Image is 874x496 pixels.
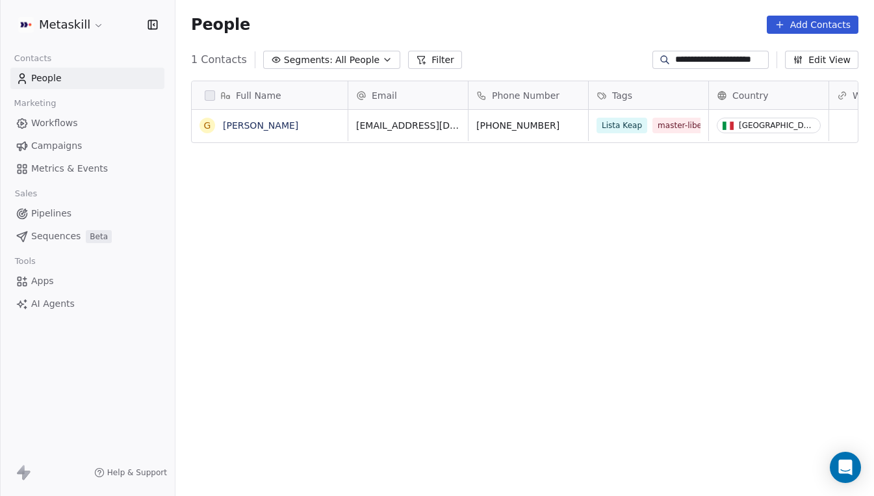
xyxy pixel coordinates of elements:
span: [PHONE_NUMBER] [476,119,580,132]
button: Add Contacts [767,16,858,34]
span: Phone Number [492,89,559,102]
button: Filter [408,51,462,69]
button: Metaskill [16,14,107,36]
a: Pipelines [10,203,164,224]
span: Contacts [8,49,57,68]
span: Full Name [236,89,281,102]
span: Country [732,89,769,102]
span: Lista Keap [597,118,647,133]
span: AI Agents [31,297,75,311]
a: AI Agents [10,293,164,315]
span: People [191,15,250,34]
span: master-libertà-finanziaria-registrato [652,118,756,133]
a: Workflows [10,112,164,134]
div: Full Name [192,81,348,109]
a: [PERSON_NAME] [223,120,298,131]
span: Tools [9,252,41,271]
span: Pipelines [31,207,71,220]
span: Segments: [284,53,333,67]
span: All People [335,53,379,67]
img: AVATAR%20METASKILL%20-%20Colori%20Positivo.png [18,17,34,33]
div: Tags [589,81,708,109]
div: Open Intercom Messenger [830,452,861,483]
span: Metrics & Events [31,162,108,176]
span: Metaskill [39,16,90,33]
span: Marketing [8,94,62,113]
span: Apps [31,274,54,288]
button: Edit View [785,51,858,69]
div: Email [348,81,468,109]
span: [EMAIL_ADDRESS][DOMAIN_NAME] [356,119,460,132]
a: Campaigns [10,135,164,157]
div: G [204,119,211,133]
span: People [31,72,62,85]
a: People [10,68,164,89]
span: Beta [86,230,112,243]
span: 1 Contacts [191,52,247,68]
span: Help & Support [107,467,167,478]
span: Campaigns [31,139,82,153]
div: Phone Number [469,81,588,109]
a: Apps [10,270,164,292]
span: Email [372,89,397,102]
a: SequencesBeta [10,226,164,247]
div: Country [709,81,829,109]
a: Metrics & Events [10,158,164,179]
div: [GEOGRAPHIC_DATA] [739,121,815,130]
span: Sequences [31,229,81,243]
span: Sales [9,184,43,203]
div: grid [192,110,348,486]
a: Help & Support [94,467,167,478]
span: Tags [612,89,632,102]
span: Workflows [31,116,78,130]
